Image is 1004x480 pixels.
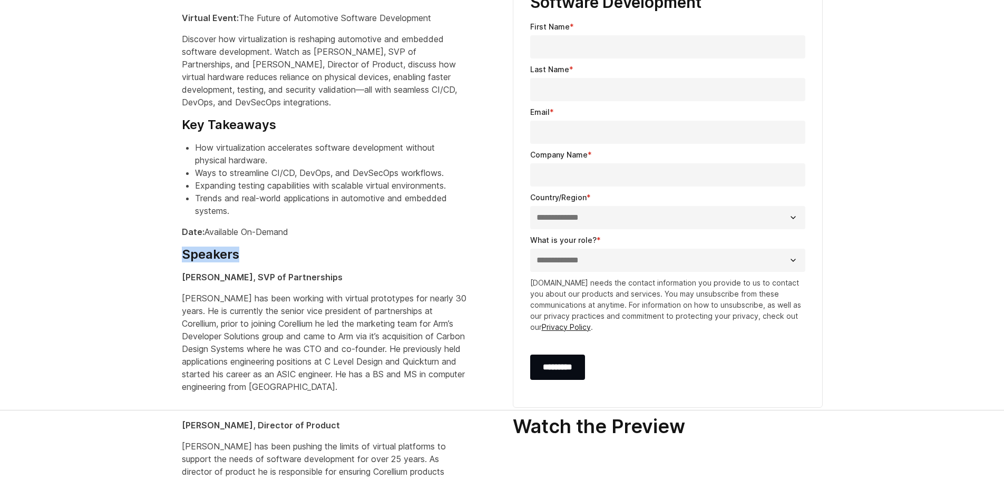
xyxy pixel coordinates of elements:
p: [PERSON_NAME] has been working with virtual prototypes for nearly 30 years. He is currently the s... [182,292,466,393]
h4: Speakers [182,247,466,262]
p: Available On-Demand [182,226,466,238]
span: Last Name [530,65,569,74]
p: Discover how virtualization is reshaping automotive and embedded software development. Watch as [... [182,33,466,109]
h2: Watch the Preview [513,415,823,438]
span: Company Name [530,150,588,159]
span: Email [530,107,550,116]
li: How virtualization accelerates software development without physical hardware. [195,141,466,166]
a: Privacy Policy [542,322,591,331]
span: What is your role? [530,236,597,244]
li: Expanding testing capabilities with scalable virtual environments. [195,179,466,192]
h4: Key Takeaways [182,117,466,133]
strong: Date: [182,227,204,237]
span: First Name [530,22,570,31]
li: Trends and real-world applications in automotive and embedded systems. [195,192,466,217]
p: The Future of Automotive Software Development [182,12,466,24]
li: Ways to streamline CI/CD, DevOps, and DevSecOps workflows. [195,166,466,179]
strong: [PERSON_NAME], SVP of Partnerships [182,272,343,282]
strong: [PERSON_NAME], Director of Product [182,420,340,430]
p: [DOMAIN_NAME] needs the contact information you provide to us to contact you about our products a... [530,277,805,332]
span: Country/Region [530,193,587,202]
strong: Virtual Event: [182,13,239,23]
